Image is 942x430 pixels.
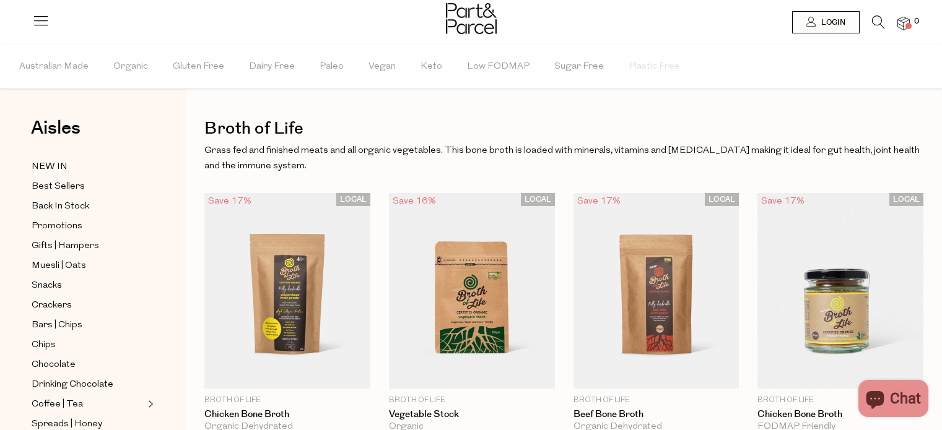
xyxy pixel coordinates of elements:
p: Grass fed and finished meats and all organic vegetables. This bone broth is loaded with minerals,... [204,143,923,174]
span: LOCAL [705,193,739,206]
span: Crackers [32,298,72,313]
span: Low FODMAP [467,45,530,88]
a: Chicken Bone Broth [757,409,923,420]
a: Chocolate [32,357,144,372]
p: Broth of Life [573,395,739,406]
a: Aisles [31,119,81,150]
span: Gifts | Hampers [32,239,99,254]
span: LOCAL [521,193,555,206]
span: Australian Made [19,45,89,88]
img: Beef Bone Broth [573,193,739,389]
a: Coffee | Tea [32,397,144,412]
a: Bars | Chips [32,317,144,333]
span: Paleo [320,45,344,88]
span: Chips [32,338,56,353]
div: Save 17% [573,193,624,210]
img: Part&Parcel [446,3,497,34]
span: Muesli | Oats [32,259,86,273]
a: Promotions [32,218,144,234]
a: Beef Bone Broth [573,409,739,420]
span: Chocolate [32,358,76,372]
span: Bars | Chips [32,318,82,333]
a: Best Sellers [32,179,144,194]
a: Login [792,11,860,33]
h1: Broth of Life [204,114,923,143]
img: Chicken Bone Broth [204,193,370,389]
span: Coffee | Tea [32,397,83,412]
span: Aisles [31,114,81,142]
span: Vegan [369,45,396,88]
button: Expand/Collapse Coffee | Tea [145,397,154,411]
a: Drinking Chocolate [32,377,144,392]
img: Vegetable Stock [389,193,555,389]
a: Back In Stock [32,199,144,214]
span: Drinking Chocolate [32,377,113,392]
a: Snacks [32,278,144,293]
p: Broth of Life [757,395,923,406]
span: Snacks [32,278,62,293]
a: 0 [897,17,910,30]
span: Best Sellers [32,179,85,194]
span: Organic [113,45,148,88]
span: Sugar Free [554,45,604,88]
span: Dairy Free [249,45,295,88]
a: NEW IN [32,159,144,174]
span: Back In Stock [32,199,89,214]
span: Keto [421,45,442,88]
span: NEW IN [32,160,68,174]
a: Vegetable Stock [389,409,555,420]
div: Save 17% [757,193,808,210]
span: Plastic Free [629,45,680,88]
span: LOCAL [336,193,370,206]
a: Crackers [32,298,144,313]
img: Chicken Bone Broth [757,193,923,389]
p: Broth of Life [389,395,555,406]
span: Gluten Free [173,45,224,88]
a: Muesli | Oats [32,258,144,273]
span: LOCAL [889,193,923,206]
inbox-online-store-chat: Shopify online store chat [855,380,932,420]
span: 0 [911,16,922,27]
a: Gifts | Hampers [32,238,144,254]
div: Save 16% [389,193,440,210]
p: Broth of Life [204,395,370,406]
span: Promotions [32,219,82,234]
span: Login [818,17,845,28]
div: Save 17% [204,193,255,210]
a: Chicken Bone Broth [204,409,370,420]
a: Chips [32,337,144,353]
